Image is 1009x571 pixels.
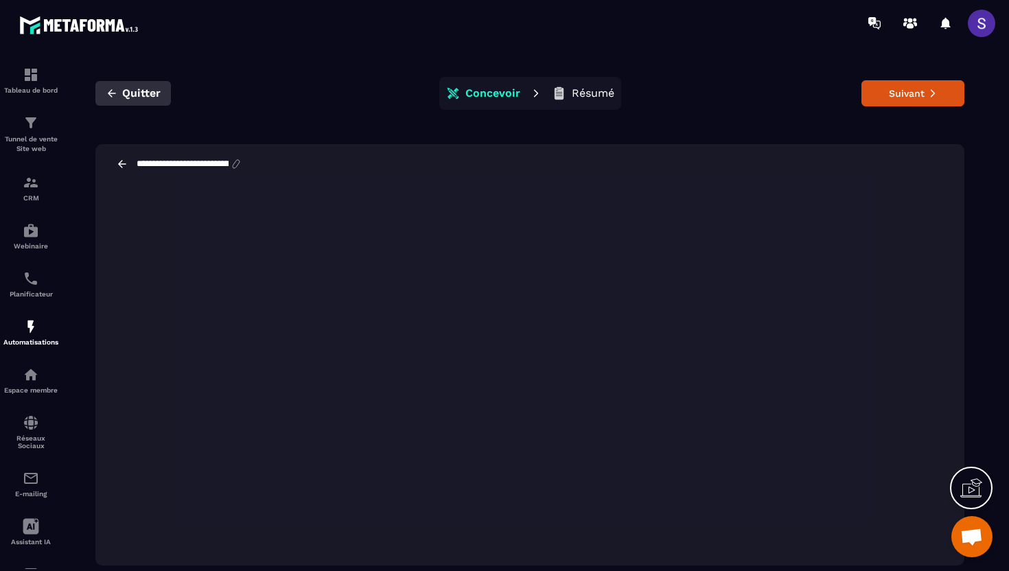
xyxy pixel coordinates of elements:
[23,222,39,239] img: automations
[861,80,964,106] button: Suivant
[23,415,39,431] img: social-network
[23,67,39,83] img: formation
[19,12,143,38] img: logo
[3,490,58,498] p: E-mailing
[3,386,58,394] p: Espace membre
[3,290,58,298] p: Planificateur
[3,434,58,450] p: Réseaux Sociaux
[122,86,161,100] span: Quitter
[3,338,58,346] p: Automatisations
[23,115,39,131] img: formation
[3,260,58,308] a: schedulerschedulerPlanificateur
[23,270,39,287] img: scheduler
[3,404,58,460] a: social-networksocial-networkRéseaux Sociaux
[3,212,58,260] a: automationsautomationsWebinaire
[3,242,58,250] p: Webinaire
[23,470,39,487] img: email
[23,174,39,191] img: formation
[3,135,58,154] p: Tunnel de vente Site web
[548,80,618,107] button: Résumé
[23,366,39,383] img: automations
[3,56,58,104] a: formationformationTableau de bord
[3,104,58,164] a: formationformationTunnel de vente Site web
[3,164,58,212] a: formationformationCRM
[3,460,58,508] a: emailemailE-mailing
[465,86,520,100] p: Concevoir
[3,356,58,404] a: automationsautomationsEspace membre
[3,86,58,94] p: Tableau de bord
[951,516,993,557] div: Ouvrir le chat
[23,318,39,335] img: automations
[3,194,58,202] p: CRM
[3,538,58,546] p: Assistant IA
[3,308,58,356] a: automationsautomationsAutomatisations
[95,81,171,106] button: Quitter
[572,86,614,100] p: Résumé
[3,508,58,556] a: Assistant IA
[442,80,524,107] button: Concevoir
